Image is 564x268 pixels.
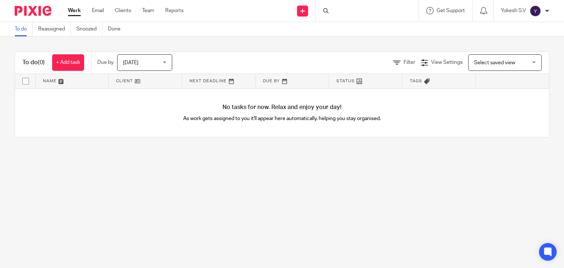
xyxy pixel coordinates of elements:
p: Yokesh S.V [501,7,526,14]
a: Work [68,7,81,14]
a: Clients [115,7,131,14]
a: Reports [165,7,184,14]
a: Reassigned [38,22,71,36]
span: (0) [38,59,45,65]
a: Team [142,7,154,14]
a: Done [108,22,126,36]
span: Filter [404,60,415,65]
img: svg%3E [529,5,541,17]
a: To do [15,22,33,36]
a: Snoozed [76,22,102,36]
img: Pixie [15,6,51,16]
span: Select saved view [474,60,515,65]
a: + Add task [52,54,84,71]
span: Get Support [437,8,465,13]
span: Tags [410,79,422,83]
span: [DATE] [123,60,138,65]
h1: To do [22,59,45,66]
span: View Settings [431,60,463,65]
p: As work gets assigned to you it'll appear here automatically, helping you stay organised. [149,115,416,122]
a: Email [92,7,104,14]
h4: No tasks for now. Relax and enjoy your day! [15,104,549,111]
p: Due by [97,59,113,66]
